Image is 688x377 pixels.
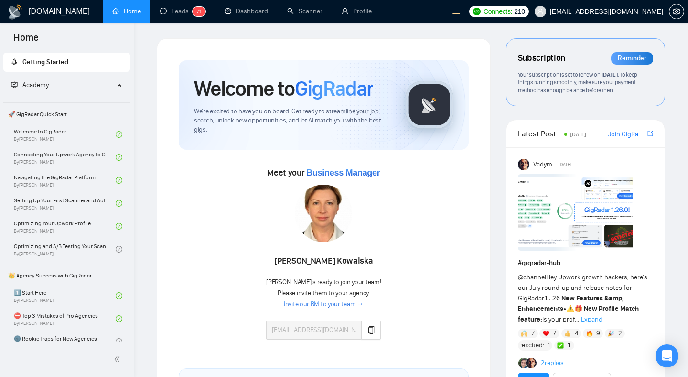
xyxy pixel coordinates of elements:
span: copy [367,326,375,334]
span: Academy [22,81,49,89]
span: 1 [199,8,202,15]
a: dashboardDashboard [225,7,268,15]
span: [DATE] [570,131,586,138]
span: [DATE] [602,71,618,78]
span: check-circle [116,292,122,299]
span: GigRadar [295,76,373,101]
span: Vadym [533,159,552,170]
span: Please invite them to your agency. [278,289,370,297]
a: Optimizing Your Upwork ProfileBy[PERSON_NAME] [14,216,116,237]
span: 7 [196,8,199,15]
span: check-circle [116,154,122,161]
a: userProfile [342,7,372,15]
span: Subscription [518,50,565,67]
span: 2 [618,329,622,338]
a: Welcome to GigRadarBy[PERSON_NAME] [14,124,116,145]
a: Join GigRadar Slack Community [608,129,645,140]
img: gigradar-logo.png [406,81,453,129]
span: check-circle [116,200,122,207]
span: rocket [11,58,18,65]
div: [PERSON_NAME] Kowalska [266,253,381,269]
a: messageLeads71 [160,7,205,15]
img: 1705952806691-1.jpg [295,185,352,242]
span: Latest Posts from the GigRadar Community [518,128,561,140]
span: Meet your [267,167,380,178]
img: 👍 [564,330,571,337]
span: 1 [548,341,550,350]
a: Optimizing and A/B Testing Your Scanner for Better ResultsBy[PERSON_NAME] [14,239,116,260]
li: Getting Started [3,53,130,72]
span: @channel [518,273,546,281]
span: Expand [581,315,602,323]
span: check-circle [116,246,122,253]
a: Navigating the GigRadar PlatformBy[PERSON_NAME] [14,170,116,191]
span: 1 [568,341,570,350]
span: 4 [575,329,579,338]
img: ✅ [557,342,564,349]
a: Connecting Your Upwork Agency to GigRadarBy[PERSON_NAME] [14,147,116,168]
span: Home [6,31,46,51]
span: 👑 Agency Success with GigRadar [4,266,129,285]
img: Vadym [518,159,529,170]
span: double-left [114,355,123,364]
a: searchScanner [287,7,322,15]
a: 2replies [541,358,564,368]
span: 7 [531,329,535,338]
a: export [647,129,653,138]
span: Business Manager [306,168,380,177]
span: [PERSON_NAME] is ready to join your team! [266,278,381,286]
strong: New Features &amp; Enhancements [518,294,624,313]
img: 🙌 [521,330,527,337]
span: 🎁 [574,305,582,313]
span: 🚀 GigRadar Quick Start [4,105,129,124]
span: check-circle [116,223,122,230]
span: :excited: [520,340,544,351]
span: check-circle [116,131,122,138]
img: ❤️ [543,330,549,337]
span: 9 [596,329,600,338]
code: 1.26 [544,295,560,302]
a: 🌚 Rookie Traps for New Agencies [14,331,116,352]
span: We're excited to have you on board. Get ready to streamline your job search, unlock new opportuni... [194,107,390,134]
span: Academy [11,81,49,89]
h1: Welcome to [194,76,373,101]
span: export [647,130,653,137]
span: Hey Upwork growth hackers, here's our July round-up and release notes for GigRadar • is your prof... [518,273,647,323]
span: Connects: [484,6,512,17]
span: 210 [514,6,525,17]
button: setting [669,4,684,19]
div: Open Intercom Messenger [656,344,678,367]
img: Alex B [518,358,529,368]
span: [DATE] [559,160,571,169]
div: Reminder [611,52,653,65]
span: Getting Started [22,58,68,66]
h1: # gigradar-hub [518,258,653,268]
span: check-circle [116,177,122,184]
span: setting [669,8,684,15]
a: Setting Up Your First Scanner and Auto-BidderBy[PERSON_NAME] [14,193,116,214]
span: fund-projection-screen [11,81,18,88]
a: ⛔ Top 3 Mistakes of Pro AgenciesBy[PERSON_NAME] [14,308,116,329]
button: copy [361,321,381,340]
span: Your subscription is set to renew on . To keep things running smoothly, make sure your payment me... [518,71,637,94]
img: 🔥 [586,330,593,337]
span: ⚠️ [566,305,574,313]
img: logo [8,4,23,20]
span: check-circle [116,338,122,345]
span: check-circle [116,315,122,322]
sup: 71 [193,7,205,16]
img: F09AC4U7ATU-image.png [518,174,633,251]
span: user [537,8,544,15]
a: homeHome [112,7,141,15]
img: upwork-logo.png [473,8,481,15]
span: 7 [553,329,556,338]
a: 1️⃣ Start HereBy[PERSON_NAME] [14,285,116,306]
a: setting [669,8,684,15]
a: Invite our BM to your team → [284,300,364,309]
img: 🎉 [608,330,614,337]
